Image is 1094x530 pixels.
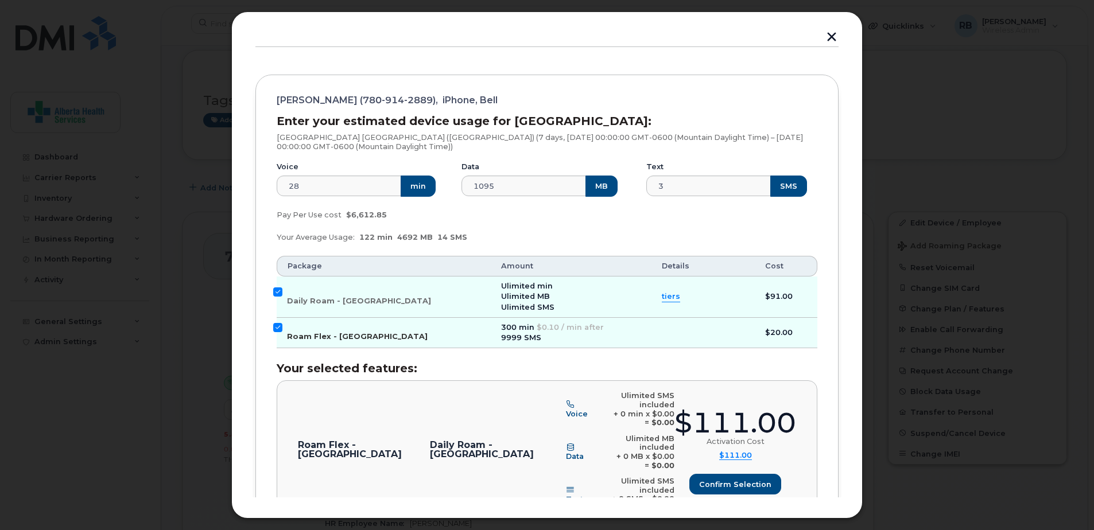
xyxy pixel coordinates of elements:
span: Confirm selection [699,479,771,490]
span: 122 min [359,233,393,241]
span: Daily Roam - [GEOGRAPHIC_DATA] [287,297,431,305]
span: $0.00 = [645,410,674,427]
summary: $111.00 [719,451,752,461]
span: Data [566,452,584,461]
p: Roam Flex - [GEOGRAPHIC_DATA] [298,441,430,458]
span: Ulimited SMS [501,303,554,311]
span: $0.10 / min after [537,323,604,332]
span: 9999 SMS [501,333,541,342]
th: Details [651,256,755,276]
input: Daily Roam - [GEOGRAPHIC_DATA] [273,287,282,297]
label: Voice [277,162,298,172]
span: Voice [566,410,588,418]
span: 4692 MB [397,233,433,241]
span: Ulimited min [501,282,553,290]
span: Text [566,495,583,504]
span: + 0 SMS x [612,494,650,503]
div: Ulimited SMS included [601,391,674,409]
span: Ulimited MB [501,292,550,301]
summary: tiers [662,291,680,302]
span: Roam Flex - [GEOGRAPHIC_DATA] [287,332,428,341]
b: $0.00 [651,418,674,427]
div: Ulimited SMS included [598,477,674,494]
td: $91.00 [755,276,817,318]
p: [GEOGRAPHIC_DATA] [GEOGRAPHIC_DATA] ([GEOGRAPHIC_DATA]) (7 days, [DATE] 00:00:00 GMT-0600 (Mounta... [277,133,817,151]
span: [PERSON_NAME] (780-914-2889), [277,96,438,105]
span: $0.00 = [645,452,674,470]
span: 300 min [501,323,534,332]
h3: Your selected features: [277,362,817,375]
span: iPhone, Bell [443,96,498,105]
p: Daily Roam - [GEOGRAPHIC_DATA] [430,441,566,458]
label: Text [646,162,664,172]
th: Cost [755,256,817,276]
span: + 0 min x [614,410,650,418]
th: Package [277,256,491,276]
span: Pay Per Use cost [277,211,342,219]
button: MB [585,176,618,196]
button: SMS [770,176,807,196]
td: $20.00 [755,318,817,349]
div: $111.00 [674,409,796,437]
div: Ulimited MB included [599,434,674,452]
button: min [401,176,436,196]
th: Amount [491,256,651,276]
input: Roam Flex - [GEOGRAPHIC_DATA] [273,323,282,332]
b: $0.00 [651,461,674,470]
label: Data [461,162,479,172]
span: Your Average Usage: [277,233,355,241]
h3: Enter your estimated device usage for [GEOGRAPHIC_DATA]: [277,115,817,127]
span: 14 SMS [437,233,467,241]
span: $0.00 = [645,494,674,512]
button: Confirm selection [689,474,781,494]
span: + 0 MB x [616,452,650,461]
div: Activation Cost [707,437,765,446]
span: $6,612.85 [346,211,387,219]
